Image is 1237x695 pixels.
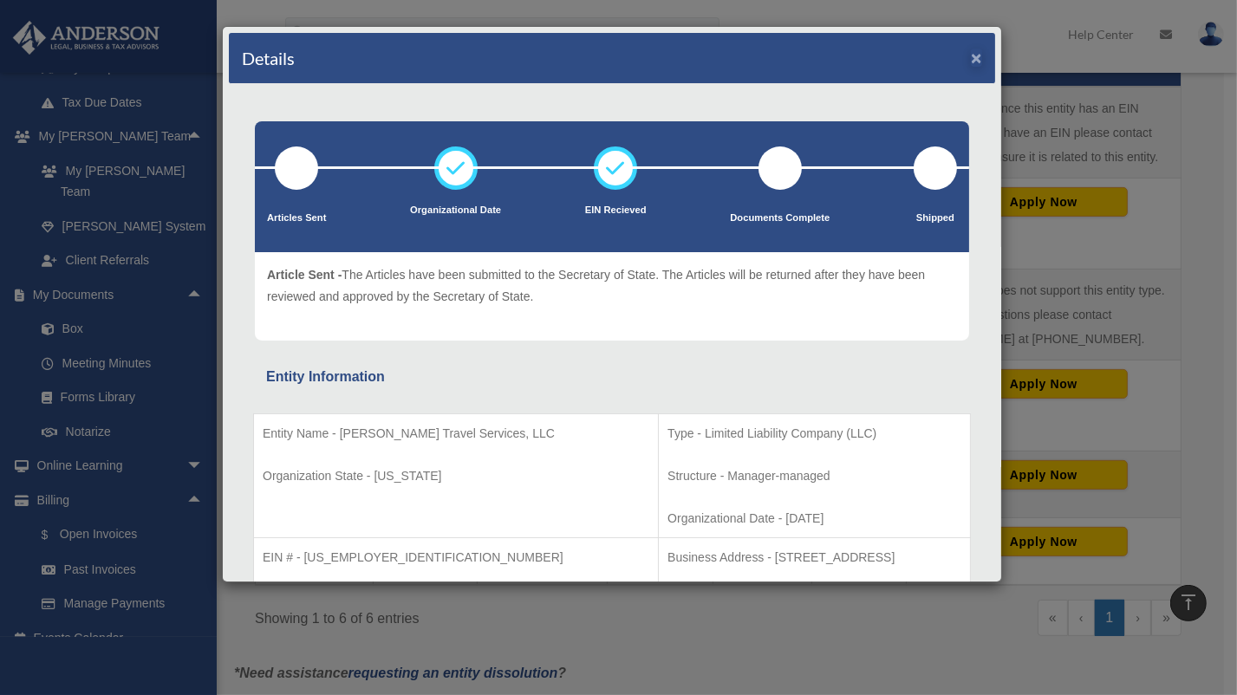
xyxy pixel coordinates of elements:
span: Article Sent - [267,268,342,282]
p: The Articles have been submitted to the Secretary of State. The Articles will be returned after t... [267,264,957,307]
p: Organizational Date - [DATE] [667,508,961,529]
p: EIN Recieved [585,202,647,219]
p: Shipped [914,210,957,227]
p: Type - Limited Liability Company (LLC) [667,423,961,445]
p: Business Address - [STREET_ADDRESS] [667,547,961,568]
button: × [971,49,982,67]
p: Documents Complete [730,210,830,227]
p: Structure - Manager-managed [667,465,961,487]
h4: Details [242,46,295,70]
p: Articles Sent [267,210,326,227]
p: Organization State - [US_STATE] [263,465,649,487]
p: Entity Name - [PERSON_NAME] Travel Services, LLC [263,423,649,445]
div: Entity Information [266,365,958,389]
p: EIN # - [US_EMPLOYER_IDENTIFICATION_NUMBER] [263,547,649,568]
p: Organizational Date [410,202,501,219]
